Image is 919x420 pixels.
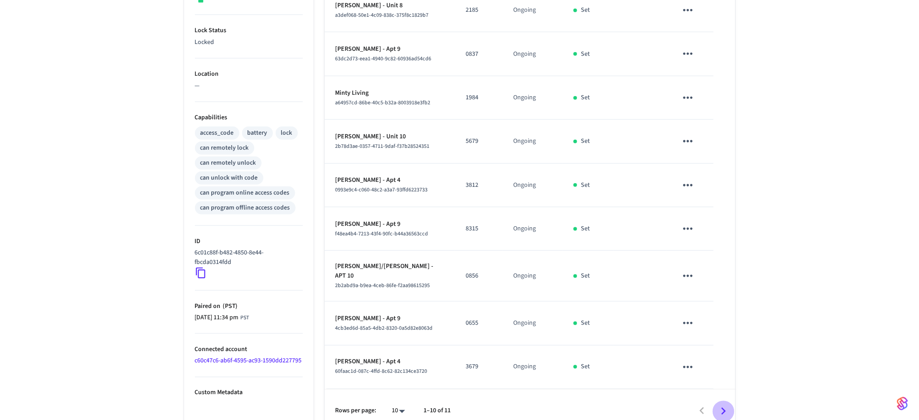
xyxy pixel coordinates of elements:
img: SeamLogoGradient.69752ec5.svg [897,396,908,411]
p: Set [581,318,590,328]
div: can program offline access codes [200,203,290,213]
span: a3def068-50e1-4c09-838c-375f8c1829b7 [336,11,429,19]
p: Capabilities [195,113,303,122]
td: Ongoing [503,164,563,207]
p: — [195,81,303,91]
p: [PERSON_NAME] - Apt 4 [336,176,444,185]
p: [PERSON_NAME] - Apt 9 [336,44,444,54]
td: Ongoing [503,251,563,302]
div: Asia/Manila [195,313,249,322]
span: 2b78d3ae-0357-4711-9daf-f37b28524351 [336,142,430,150]
span: PST [241,314,249,322]
p: Lock Status [195,26,303,35]
span: ( PST ) [221,302,238,311]
span: [DATE] 11:34 pm [195,313,239,322]
td: Ongoing [503,207,563,251]
p: Rows per page: [336,406,377,416]
span: f48ea4b4-7213-43f4-90fc-b44a36563ccd [336,230,428,238]
div: can program online access codes [200,188,290,198]
p: 5679 [466,137,492,146]
span: 63dc2d73-eea1-4940-9c82-60936ad54cd6 [336,55,432,63]
a: c60c47c6-ab6f-4595-ac93-1590dd227795 [195,357,302,366]
p: 8315 [466,224,492,234]
td: Ongoing [503,32,563,76]
td: Ongoing [503,346,563,389]
p: Set [581,362,590,372]
p: [PERSON_NAME] - Unit 8 [336,1,444,10]
p: 0655 [466,318,492,328]
p: 0837 [466,49,492,59]
p: [PERSON_NAME] - Apt 9 [336,220,444,229]
p: Set [581,224,590,234]
div: can remotely lock [200,143,249,153]
p: Minty Living [336,88,444,98]
span: 4cb3ed6d-85a5-4db2-8320-0a5d82e8063d [336,324,433,332]
p: [PERSON_NAME] - Apt 9 [336,314,444,323]
p: Location [195,69,303,79]
p: Set [581,5,590,15]
p: 0856 [466,271,492,281]
p: [PERSON_NAME]/[PERSON_NAME] - APT 10 [336,262,444,281]
span: 2b2abd9a-b9ea-4ceb-86fe-f2aa98615295 [336,282,430,289]
td: Ongoing [503,120,563,163]
p: ID [195,237,303,246]
p: Set [581,271,590,281]
div: battery [248,128,267,138]
p: Set [581,181,590,190]
p: Connected account [195,345,303,354]
p: 3679 [466,362,492,372]
div: can unlock with code [200,173,258,183]
div: access_code [200,128,234,138]
p: 3812 [466,181,492,190]
p: 2185 [466,5,492,15]
div: 10 [388,405,409,418]
span: 0993e9c4-c060-48c2-a3a7-93ffd6223733 [336,186,428,194]
span: 60faac1d-087c-4ffd-8c62-82c134ce3720 [336,368,428,376]
p: 1–10 of 11 [424,406,451,416]
p: Custom Metadata [195,388,303,398]
p: Set [581,137,590,146]
div: lock [281,128,292,138]
p: 1984 [466,93,492,103]
td: Ongoing [503,302,563,345]
p: Paired on [195,302,303,311]
div: can remotely unlock [200,158,256,168]
p: [PERSON_NAME] - Unit 10 [336,132,444,142]
p: Set [581,49,590,59]
p: [PERSON_NAME] - Apt 4 [336,357,444,367]
p: Locked [195,38,303,47]
td: Ongoing [503,76,563,120]
span: a64957cd-86be-40c5-b32a-8003918e3fb2 [336,99,431,107]
p: Set [581,93,590,103]
p: 6c01c88f-b482-4850-8e44-fbcda0314fdd [195,248,299,267]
